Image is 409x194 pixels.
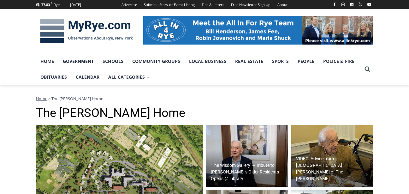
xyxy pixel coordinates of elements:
a: Linkedin [348,1,356,8]
img: Harry Fleish, 105 year old resident of The Osborn [291,125,373,187]
h1: The [PERSON_NAME] Home [36,106,373,120]
a: YouTube [365,1,373,8]
img: (PHOTO: Marine Corps veteran Jack Savage, featured in The Wisdom Gallery, shared this piece of wi... [206,125,288,187]
h2: VIDEO: Advice from [DEMOGRAPHIC_DATA] [PERSON_NAME] of The [PERSON_NAME] [296,155,372,182]
a: Local Business [185,53,231,69]
a: Sports [268,53,293,69]
span: The [PERSON_NAME] Home [51,96,103,101]
a: Home [36,96,47,101]
a: Home [36,53,58,69]
a: Police & Fire [319,53,359,69]
a: VIDEO: Advice from [DEMOGRAPHIC_DATA] [PERSON_NAME] of The [PERSON_NAME] [291,125,373,187]
a: Calendar [71,69,104,85]
span: F [51,1,52,5]
nav: Primary Navigation [36,53,362,85]
a: Real Estate [231,53,268,69]
a: All Categories [104,69,154,85]
img: All in for Rye [143,16,373,44]
a: Instagram [339,1,347,8]
nav: Breadcrumbs [36,95,373,102]
h2: ‘The Wisdom Gallery’ – Tribute to [PERSON_NAME]’s Older Residents – Opens @ Library [211,162,287,182]
div: Rye [54,2,60,8]
span: > [48,96,50,101]
span: All Categories [108,74,149,81]
a: Obituaries [36,69,71,85]
div: [DATE] [70,2,81,8]
a: People [293,53,319,69]
a: X [357,1,364,8]
a: Government [58,53,98,69]
a: ‘The Wisdom Gallery’ – Tribute to [PERSON_NAME]’s Older Residents – Opens @ Library [206,125,288,187]
img: MyRye.com [36,15,137,48]
a: Schools [98,53,128,69]
button: View Search Form [362,64,373,75]
span: 77.83 [41,2,50,7]
a: Facebook [331,1,338,8]
a: Community Groups [128,53,185,69]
